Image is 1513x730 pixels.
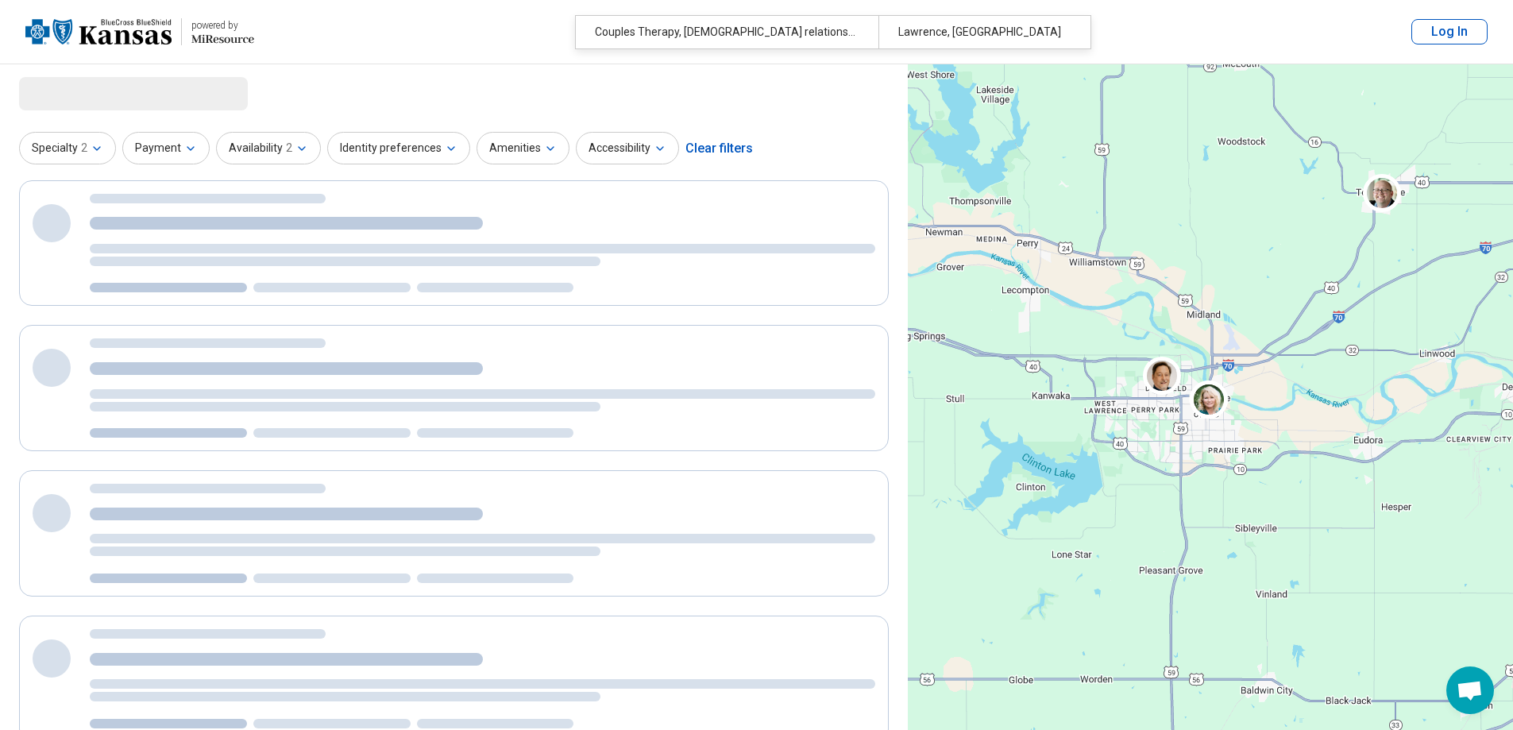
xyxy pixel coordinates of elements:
[81,140,87,156] span: 2
[19,77,152,109] span: Loading...
[286,140,292,156] span: 2
[19,132,116,164] button: Specialty2
[576,132,679,164] button: Accessibility
[878,16,1080,48] div: Lawrence, [GEOGRAPHIC_DATA]
[327,132,470,164] button: Identity preferences
[477,132,569,164] button: Amenities
[685,129,753,168] div: Clear filters
[576,16,879,48] div: Couples Therapy, [DEMOGRAPHIC_DATA] relationship
[25,13,254,51] a: Blue Cross Blue Shield Kansaspowered by
[216,132,321,164] button: Availability2
[122,132,210,164] button: Payment
[1446,666,1494,714] a: Open chat
[25,13,172,51] img: Blue Cross Blue Shield Kansas
[1411,19,1488,44] button: Log In
[191,18,254,33] div: powered by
